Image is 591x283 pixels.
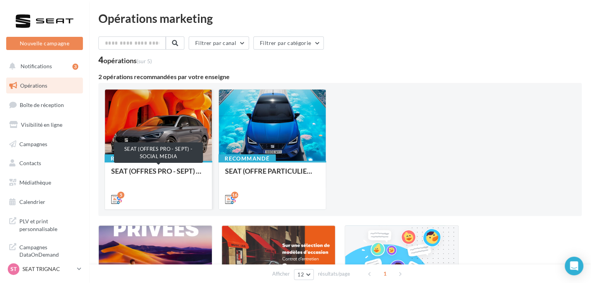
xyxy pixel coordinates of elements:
[19,216,80,233] span: PLV et print personnalisable
[20,102,64,108] span: Boîte de réception
[6,262,83,276] a: ST SEAT TRIGNAC
[5,213,84,236] a: PLV et print personnalisable
[231,192,238,198] div: 16
[5,155,84,171] a: Contacts
[6,37,83,50] button: Nouvelle campagne
[19,160,41,166] span: Contacts
[189,36,249,50] button: Filtrer par canal
[272,270,290,278] span: Afficher
[297,271,304,278] span: 12
[253,36,324,50] button: Filtrer par catégorie
[105,154,162,163] div: Recommandé
[114,142,203,163] div: SEAT (OFFRES PRO - SEPT) - SOCIAL MEDIA
[5,117,84,133] a: Visibilité en ligne
[72,64,78,70] div: 3
[5,239,84,262] a: Campagnes DataOnDemand
[5,78,84,94] a: Opérations
[19,242,80,259] span: Campagnes DataOnDemand
[565,257,583,275] div: Open Intercom Messenger
[98,12,582,24] div: Opérations marketing
[20,82,47,89] span: Opérations
[318,270,350,278] span: résultats/page
[379,267,391,280] span: 1
[19,179,51,186] span: Médiathèque
[21,63,52,69] span: Notifications
[294,269,314,280] button: 12
[5,174,84,191] a: Médiathèque
[22,265,74,273] p: SEAT TRIGNAC
[111,167,206,183] div: SEAT (OFFRES PRO - SEPT) - SOCIAL MEDIA
[5,97,84,113] a: Boîte de réception
[5,58,81,74] button: Notifications 3
[5,136,84,152] a: Campagnes
[218,154,276,163] div: Recommandé
[117,192,124,198] div: 5
[21,121,62,128] span: Visibilité en ligne
[103,57,152,64] div: opérations
[19,140,47,147] span: Campagnes
[5,194,84,210] a: Calendrier
[10,265,17,273] span: ST
[225,167,320,183] div: SEAT (OFFRE PARTICULIER - SEPT) - SOCIAL MEDIA
[137,58,152,64] span: (sur 5)
[19,198,45,205] span: Calendrier
[98,74,582,80] div: 2 opérations recommandées par votre enseigne
[98,56,152,64] div: 4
